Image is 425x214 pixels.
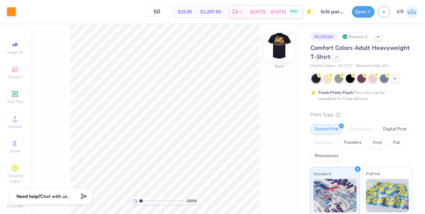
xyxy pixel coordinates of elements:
[339,138,366,148] div: Transfers
[397,8,404,16] span: KR
[186,198,197,204] span: 100 %
[250,8,286,15] span: [DATE] - [DATE]
[313,170,331,177] span: Standard
[178,8,192,15] span: $25.95
[310,124,343,134] div: Screen Print
[7,203,23,209] span: Decorate
[266,32,293,59] img: Back
[352,6,375,18] button: Save
[368,138,387,148] div: Vinyl
[310,32,337,41] div: # 513529A
[345,124,377,134] div: Embroidery
[144,6,170,18] input: – –
[200,8,221,15] span: $1,297.50
[318,90,401,102] div: This color can be expedited for 5 day delivery.
[310,138,337,148] div: Applique
[405,5,418,18] img: Kate Ruffin
[8,124,22,129] span: Upload
[290,9,297,14] span: FREE
[8,74,22,80] span: Designs
[366,179,409,212] img: Puff Ink
[340,32,371,41] div: Revision 5
[318,90,354,95] strong: Fresh Prints Flash:
[366,170,380,177] span: Puff Ink
[10,148,20,154] span: Greek
[3,173,27,184] span: Clipart & logos
[379,124,411,134] div: Digital Print
[338,63,352,69] span: # C1717
[16,193,40,200] strong: Need help?
[316,5,348,18] input: Untitled Design
[389,138,404,148] div: Foil
[313,179,357,212] img: Standard
[310,44,410,61] span: Comfort Colors Adult Heavyweight T-Shirt
[310,111,412,119] div: Print Type
[7,99,23,104] span: Add Text
[40,193,68,200] span: Chat with us.
[7,49,23,55] span: Image AI
[275,63,284,69] div: Back
[397,5,418,18] a: KR
[310,63,335,69] span: Comfort Colors
[310,151,343,161] div: Rhinestones
[356,63,389,69] span: Minimum Order: 24 +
